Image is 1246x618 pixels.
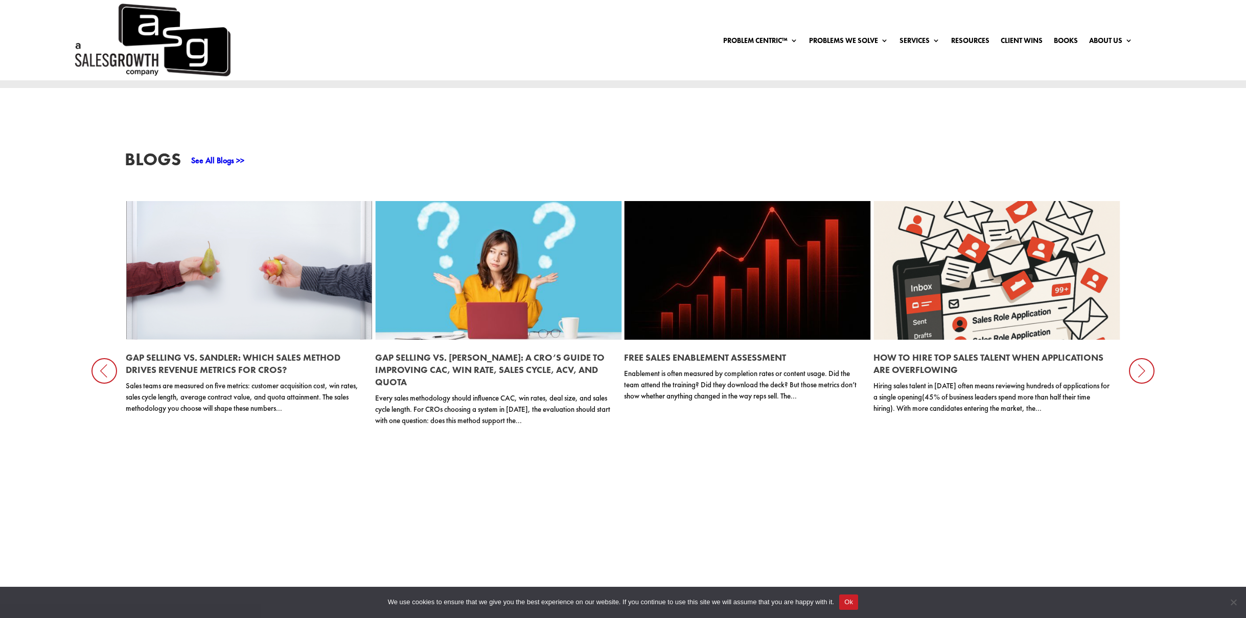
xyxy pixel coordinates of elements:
a: Problem Centric™ [723,37,798,48]
a: Resources [951,37,989,48]
h3: Blogs [125,150,181,173]
a: Services [899,37,940,48]
p: Every sales methodology should influence CAC, win rates, deal size, and sales cycle length. For C... [375,392,614,426]
a: Gap Selling vs. Sandler: Which Sales Method Drives Revenue Metrics for CROs? [126,351,340,376]
a: Gap Selling vs. [PERSON_NAME]: A CRO’s Guide to Improving CAC, Win Rate, Sales Cycle, ACV, and Quota [375,351,605,388]
button: Ok [839,594,858,610]
a: See All Blogs >> [191,155,244,166]
a: Books [1054,37,1078,48]
a: About Us [1089,37,1133,48]
p: Sales teams are measured on five metrics: customer acquisition cost, win rates, sales cycle lengt... [126,380,365,414]
a: How to Hire Top Sales Talent When Applications Are Overflowing [873,351,1103,376]
a: Problems We Solve [809,37,888,48]
p: Hiring sales talent in [DATE] often means reviewing hundreds of applications for a single opening... [873,380,1113,414]
p: Enablement is often measured by completion rates or content usage. Did the team attend the traini... [624,368,863,402]
a: Free Sales Enablement Assessment [624,351,786,363]
span: No [1228,597,1238,607]
a: Client Wins [1001,37,1043,48]
span: We use cookies to ensure that we give you the best experience on our website. If you continue to ... [388,597,834,607]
